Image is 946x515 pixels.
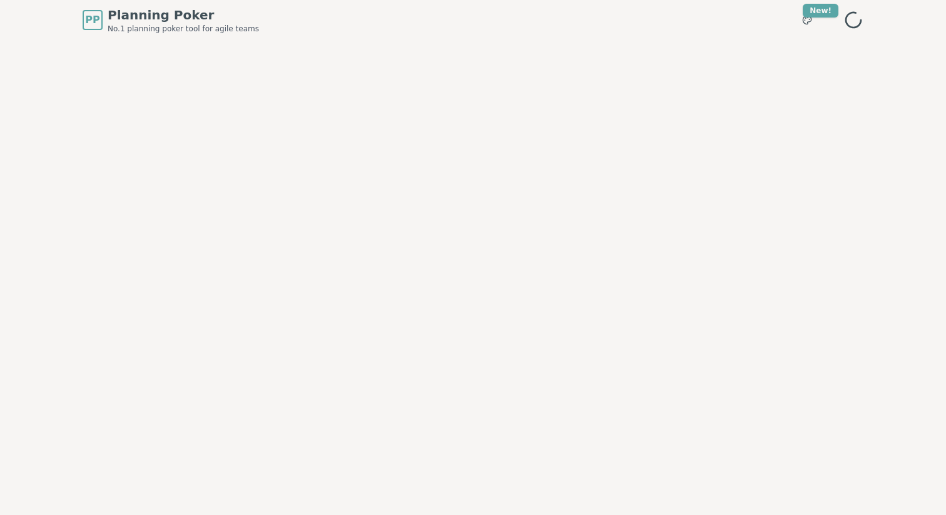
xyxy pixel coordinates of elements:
div: New! [803,4,838,18]
span: Planning Poker [108,6,259,24]
a: PPPlanning PokerNo.1 planning poker tool for agile teams [83,6,259,34]
span: No.1 planning poker tool for agile teams [108,24,259,34]
button: New! [796,9,818,31]
span: PP [85,13,99,28]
